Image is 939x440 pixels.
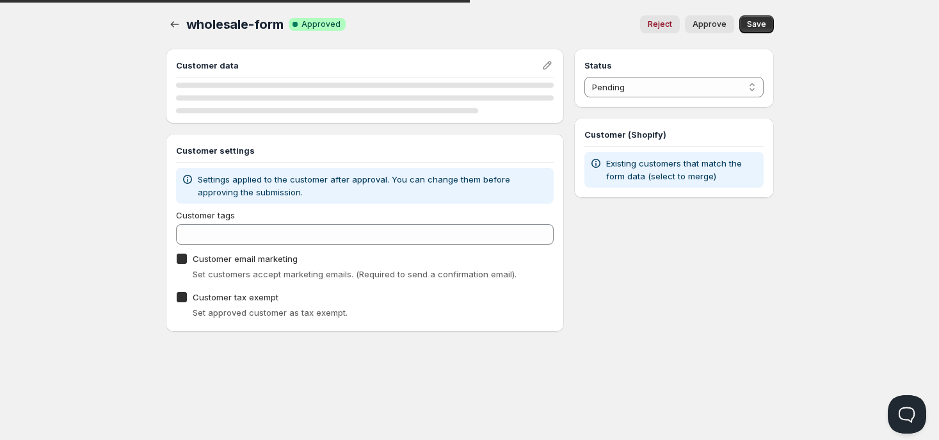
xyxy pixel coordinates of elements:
span: Customer tags [176,210,235,220]
h3: Customer settings [176,144,554,157]
span: Set customers accept marketing emails. (Required to send a confirmation email). [193,269,517,279]
p: Settings applied to the customer after approval. You can change them before approving the submiss... [198,173,549,199]
button: Save [739,15,774,33]
span: Save [747,19,766,29]
span: Set approved customer as tax exempt. [193,307,348,318]
span: wholesale-form [186,17,284,32]
button: Reject [640,15,680,33]
span: Customer email marketing [193,254,298,264]
h3: Customer (Shopify) [584,128,763,141]
span: Approved [301,19,341,29]
span: Approve [693,19,726,29]
span: Reject [648,19,672,29]
iframe: Help Scout Beacon - Open [888,395,926,434]
button: Approve [685,15,734,33]
h3: Status [584,59,763,72]
span: Customer tax exempt [193,292,278,302]
h3: Customer data [176,59,542,72]
p: Existing customers that match the form data (select to merge) [606,157,758,183]
button: Edit [538,56,556,74]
